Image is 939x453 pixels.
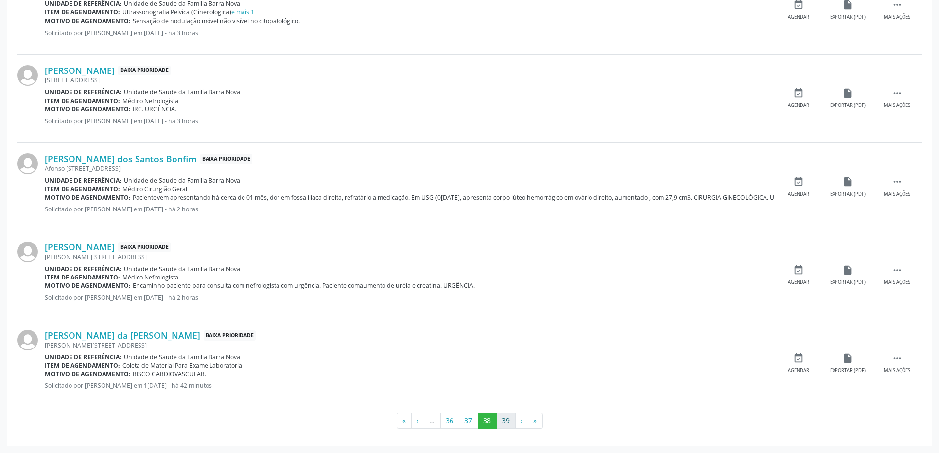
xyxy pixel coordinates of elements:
[45,117,774,125] p: Solicitado por [PERSON_NAME] em [DATE] - há 3 horas
[884,367,910,374] div: Mais ações
[892,176,903,187] i: 
[892,88,903,99] i: 
[884,191,910,198] div: Mais ações
[17,242,38,262] img: img
[45,76,774,84] div: [STREET_ADDRESS]
[397,413,412,429] button: Go to first page
[440,413,459,429] button: Go to page 36
[122,273,178,281] span: Médico Nefrologista
[830,14,866,21] div: Exportar (PDF)
[17,65,38,86] img: img
[45,361,120,370] b: Item de agendamento:
[133,193,801,202] span: Pacientevem apresentando há cerca de 01 mês, dor em fossa iliaca direita, refratário a medicação....
[45,265,122,273] b: Unidade de referência:
[133,17,300,25] span: Sensação de nodulação móvel não visível no citopatológico.
[45,164,774,173] div: Afonso [STREET_ADDRESS]
[793,353,804,364] i: event_available
[788,102,809,109] div: Agendar
[842,176,853,187] i: insert_drive_file
[45,97,120,105] b: Item de agendamento:
[45,205,774,213] p: Solicitado por [PERSON_NAME] em [DATE] - há 2 horas
[793,88,804,99] i: event_available
[788,14,809,21] div: Agendar
[45,8,120,16] b: Item de agendamento:
[204,330,256,341] span: Baixa Prioridade
[892,353,903,364] i: 
[17,413,922,429] ul: Pagination
[45,330,200,341] a: [PERSON_NAME] da [PERSON_NAME]
[45,65,115,76] a: [PERSON_NAME]
[478,413,497,429] button: Go to page 38
[459,413,478,429] button: Go to page 37
[515,413,528,429] button: Go to next page
[124,265,240,273] span: Unidade de Saude da Familia Barra Nova
[122,185,187,193] span: Médico Cirurgião Geral
[45,242,115,252] a: [PERSON_NAME]
[231,8,254,16] a: e mais 1
[45,193,131,202] b: Motivo de agendamento:
[45,88,122,96] b: Unidade de referência:
[45,105,131,113] b: Motivo de agendamento:
[133,370,206,378] span: RISCO CARDIOVASCULAR.
[45,17,131,25] b: Motivo de agendamento:
[45,293,774,302] p: Solicitado por [PERSON_NAME] em [DATE] - há 2 horas
[528,413,543,429] button: Go to last page
[17,330,38,350] img: img
[45,370,131,378] b: Motivo de agendamento:
[830,279,866,286] div: Exportar (PDF)
[830,367,866,374] div: Exportar (PDF)
[45,341,774,349] div: [PERSON_NAME][STREET_ADDRESS]
[892,265,903,276] i: 
[45,353,122,361] b: Unidade de referência:
[45,185,120,193] b: Item de agendamento:
[45,29,774,37] p: Solicitado por [PERSON_NAME] em [DATE] - há 3 horas
[122,361,243,370] span: Coleta de Material Para Exame Laboratorial
[133,105,176,113] span: IRC. URGÊNCIA.
[884,102,910,109] div: Mais ações
[200,154,252,164] span: Baixa Prioridade
[45,273,120,281] b: Item de agendamento:
[793,265,804,276] i: event_available
[124,88,240,96] span: Unidade de Saude da Familia Barra Nova
[830,102,866,109] div: Exportar (PDF)
[17,153,38,174] img: img
[118,66,171,76] span: Baixa Prioridade
[45,153,197,164] a: [PERSON_NAME] dos Santos Bonfim
[788,191,809,198] div: Agendar
[133,281,475,290] span: Encaminho paciente para consulta com nefrologista com urgência. Paciente comaumento de uréia e cr...
[842,88,853,99] i: insert_drive_file
[842,265,853,276] i: insert_drive_file
[45,382,774,390] p: Solicitado por [PERSON_NAME] em 1[DATE] - há 42 minutos
[122,97,178,105] span: Médico Nefrologista
[45,281,131,290] b: Motivo de agendamento:
[122,8,254,16] span: Ultrassonografia Pelvica (Ginecologica)
[45,253,774,261] div: [PERSON_NAME][STREET_ADDRESS]
[411,413,424,429] button: Go to previous page
[884,14,910,21] div: Mais ações
[45,176,122,185] b: Unidade de referência:
[496,413,516,429] button: Go to page 39
[124,353,240,361] span: Unidade de Saude da Familia Barra Nova
[788,279,809,286] div: Agendar
[124,176,240,185] span: Unidade de Saude da Familia Barra Nova
[793,176,804,187] i: event_available
[842,353,853,364] i: insert_drive_file
[788,367,809,374] div: Agendar
[884,279,910,286] div: Mais ações
[830,191,866,198] div: Exportar (PDF)
[118,242,171,252] span: Baixa Prioridade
